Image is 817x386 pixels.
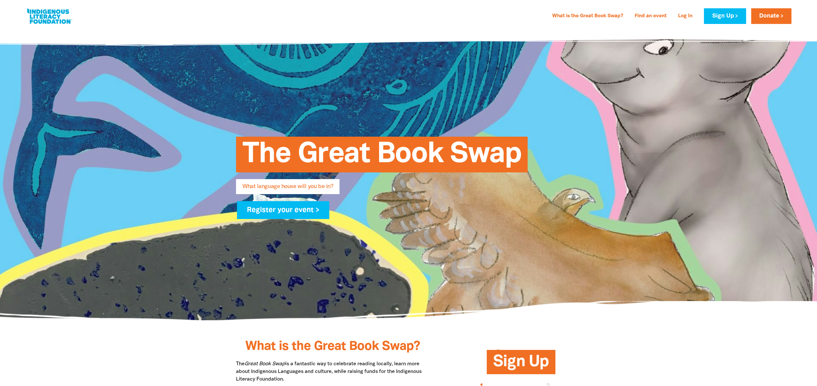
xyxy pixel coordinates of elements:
[242,184,333,194] span: What language house will you be in?
[242,141,521,172] span: The Great Book Swap
[674,11,696,21] a: Log In
[493,355,549,374] span: Sign Up
[237,201,329,219] a: Register your event >
[631,11,670,21] a: Find an event
[245,341,420,352] span: What is the Great Book Swap?
[704,8,746,24] a: Sign Up
[548,11,627,21] a: What is the Great Book Swap?
[245,362,285,366] em: Great Book Swap
[751,8,791,24] a: Donate
[236,360,429,383] p: The is a fantastic way to celebrate reading locally, learn more about Indigenous Languages and cu...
